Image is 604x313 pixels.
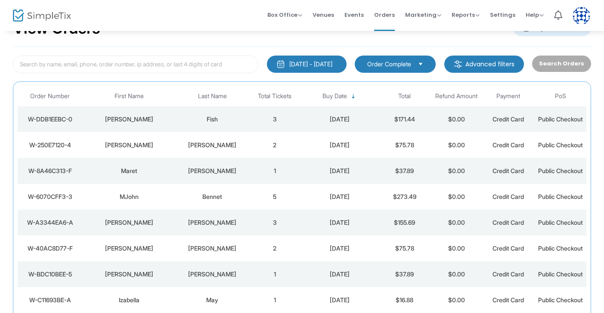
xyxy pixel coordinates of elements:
[492,296,524,304] span: Credit Card
[538,245,583,252] span: Public Checkout
[492,193,524,200] span: Credit Card
[267,56,347,73] button: [DATE] - [DATE]
[492,167,524,174] span: Credit Card
[249,86,301,106] th: Total Tickets
[303,296,376,304] div: 8/20/2025
[322,93,347,100] span: Buy Date
[374,4,395,26] span: Orders
[18,86,586,313] div: Data table
[431,287,483,313] td: $0.00
[490,4,515,26] span: Settings
[378,106,431,132] td: $171.44
[431,184,483,210] td: $0.00
[444,56,524,73] m-button: Advanced filters
[303,270,376,279] div: 8/21/2025
[20,296,81,304] div: W-C11693BE-A
[178,270,247,279] div: Dixon
[378,184,431,210] td: $273.49
[378,261,431,287] td: $37.89
[538,219,583,226] span: Public Checkout
[492,219,524,226] span: Credit Card
[85,270,174,279] div: Ardath
[555,93,566,100] span: PoS
[431,236,483,261] td: $0.00
[496,93,520,100] span: Payment
[289,60,332,68] div: [DATE] - [DATE]
[303,244,376,253] div: 8/21/2025
[249,132,301,158] td: 2
[30,93,70,100] span: Order Number
[378,132,431,158] td: $75.78
[492,115,524,123] span: Credit Card
[20,218,81,227] div: W-A3344EA6-A
[20,192,81,201] div: W-6070CFF3-3
[178,244,247,253] div: Moyer
[249,184,301,210] td: 5
[367,60,411,68] span: Order Complete
[431,210,483,236] td: $0.00
[303,167,376,175] div: 8/21/2025
[378,86,431,106] th: Total
[378,210,431,236] td: $155.69
[115,93,144,100] span: First Name
[492,245,524,252] span: Credit Card
[85,141,174,149] div: John
[85,244,174,253] div: Margo
[415,59,427,69] button: Select
[178,141,247,149] div: Barnes
[303,192,376,201] div: 8/21/2025
[431,132,483,158] td: $0.00
[178,218,247,227] div: Lewis
[85,115,174,124] div: David
[249,236,301,261] td: 2
[492,270,524,278] span: Credit Card
[350,93,357,100] span: Sortable
[13,56,258,73] input: Search by name, email, phone, order number, ip address, or last 4 digits of card
[538,270,583,278] span: Public Checkout
[344,4,364,26] span: Events
[454,60,462,68] img: filter
[85,218,174,227] div: Montgomery
[313,4,334,26] span: Venues
[538,193,583,200] span: Public Checkout
[20,244,81,253] div: W-40AC8D77-F
[249,287,301,313] td: 1
[249,261,301,287] td: 1
[198,93,227,100] span: Last Name
[378,236,431,261] td: $75.78
[492,141,524,149] span: Credit Card
[267,11,302,19] span: Box Office
[85,192,174,201] div: MJohn
[538,141,583,149] span: Public Checkout
[303,141,376,149] div: 8/22/2025
[378,158,431,184] td: $37.89
[178,296,247,304] div: May
[276,60,285,68] img: monthly
[431,86,483,106] th: Refund Amount
[538,167,583,174] span: Public Checkout
[538,296,583,304] span: Public Checkout
[405,11,441,19] span: Marketing
[452,11,480,19] span: Reports
[431,106,483,132] td: $0.00
[249,210,301,236] td: 3
[85,296,174,304] div: Izabella
[431,261,483,287] td: $0.00
[20,270,81,279] div: W-BDC10BEE-5
[20,141,81,149] div: W-250E7120-4
[20,115,81,124] div: W-DDB1EEBC-0
[178,115,247,124] div: Fish
[303,115,376,124] div: 8/22/2025
[20,167,81,175] div: W-8A46C313-F
[249,106,301,132] td: 3
[178,167,247,175] div: Smith-Miller
[526,11,544,19] span: Help
[378,287,431,313] td: $16.88
[538,115,583,123] span: Public Checkout
[303,218,376,227] div: 8/21/2025
[178,192,247,201] div: Bennet
[431,158,483,184] td: $0.00
[249,158,301,184] td: 1
[85,167,174,175] div: Maret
